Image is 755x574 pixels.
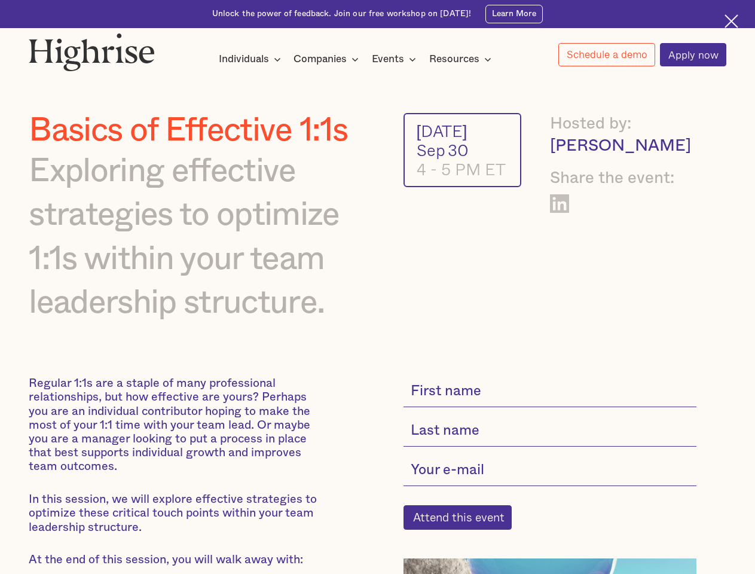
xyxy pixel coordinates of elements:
div: Events [372,52,420,66]
div: [PERSON_NAME] [550,135,696,157]
div: Individuals [219,52,269,66]
p: In this session, we will explore effective strategies to optimize these critical touch points wit... [29,493,319,535]
input: Attend this event [404,505,512,530]
input: Last name [404,416,697,447]
a: Learn More [485,5,543,23]
img: Highrise logo [29,33,155,71]
p: At the end of this session, you will walk away with: [29,553,319,567]
input: Your e-mail [404,456,697,487]
a: Share on LinkedIn [550,194,569,213]
div: Unlock the power of feedback. Join our free workshop on [DATE]! [212,8,472,20]
div: Sep [417,141,445,160]
div: Share the event: [550,167,696,190]
div: Resources [429,52,495,66]
div: [DATE] [417,121,509,141]
div: 4 - 5 PM ET [417,160,509,179]
div: Events [372,52,404,66]
a: Apply now [660,43,726,66]
h1: Basics of Effective 1:1s [29,113,372,149]
div: Companies [294,52,362,66]
div: Companies [294,52,347,66]
div: 30 [448,141,469,160]
p: Regular 1:1s are a staple of many professional relationships, but how effective are yours? Perhap... [29,377,319,474]
img: Cross icon [725,14,738,28]
form: current-single-event-subscribe-form [404,377,697,530]
a: Schedule a demo [558,43,655,66]
div: Individuals [219,52,285,66]
div: Resources [429,52,479,66]
div: Hosted by: [550,113,696,135]
div: Exploring effective strategies to optimize 1:1s within your team leadership structure. [29,149,372,325]
input: First name [404,377,697,407]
